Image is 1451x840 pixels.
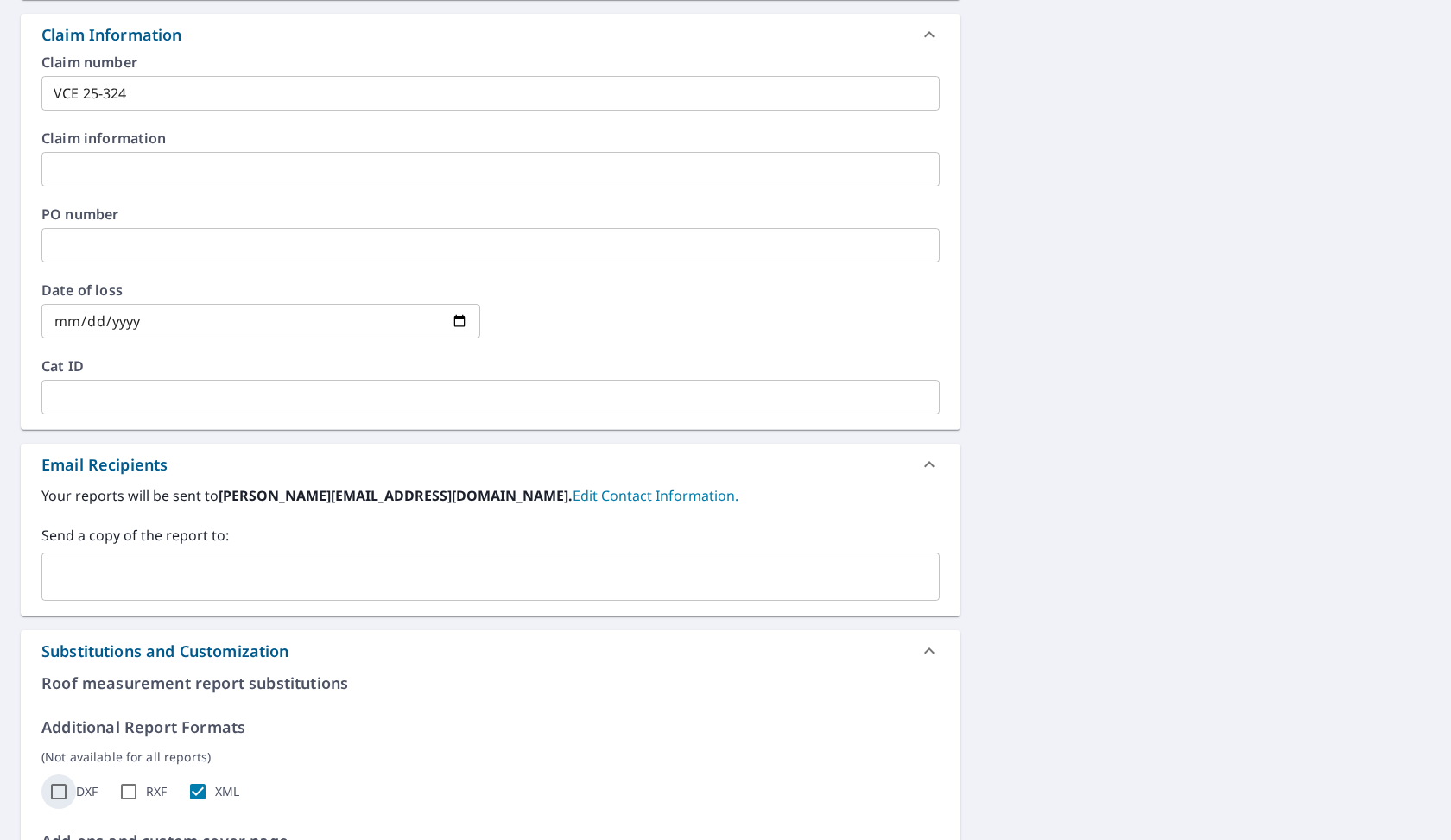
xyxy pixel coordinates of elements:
[219,486,573,505] b: [PERSON_NAME][EMAIL_ADDRESS][DOMAIN_NAME].
[41,131,940,145] label: Claim information
[41,640,289,663] div: Substitutions and Customization
[41,748,940,766] p: (Not available for all reports)
[41,55,940,69] label: Claim number
[41,23,182,47] div: Claim Information
[41,207,940,221] label: PO number
[41,716,940,739] p: Additional Report Formats
[76,784,98,799] label: DXF
[21,444,960,485] div: Email Recipients
[215,784,239,799] label: XML
[41,359,940,373] label: Cat ID
[41,672,940,695] p: Roof measurement report substitutions
[21,14,960,55] div: Claim Information
[573,486,738,505] a: EditContactInfo
[41,485,940,506] label: Your reports will be sent to
[41,525,940,546] label: Send a copy of the report to:
[146,784,167,799] label: RXF
[41,283,480,297] label: Date of loss
[21,630,960,672] div: Substitutions and Customization
[41,453,168,477] div: Email Recipients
